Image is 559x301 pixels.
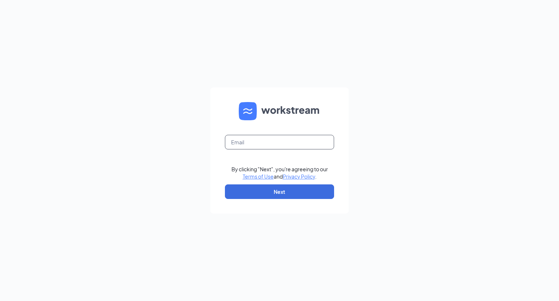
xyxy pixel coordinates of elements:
[225,135,334,149] input: Email
[239,102,320,120] img: WS logo and Workstream text
[283,173,315,180] a: Privacy Policy
[243,173,274,180] a: Terms of Use
[231,165,328,180] div: By clicking "Next", you're agreeing to our and .
[225,184,334,199] button: Next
